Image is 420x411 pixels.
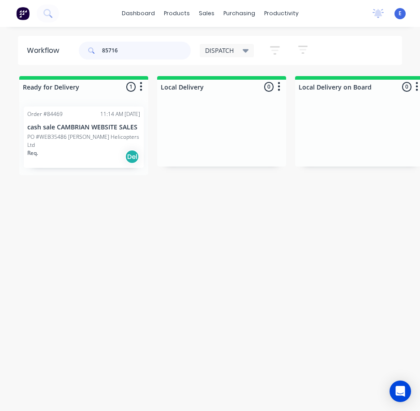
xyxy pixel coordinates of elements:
[194,7,219,20] div: sales
[27,110,63,118] div: Order #84469
[100,110,140,118] div: 11:14 AM [DATE]
[117,7,159,20] a: dashboard
[27,133,140,149] p: PO #WEB35486 [PERSON_NAME] Helicopters Ltd
[27,124,140,131] p: cash sale CAMBRIAN WEBSITE SALES
[125,150,139,164] div: Del
[205,46,234,55] span: DISPATCH
[159,7,194,20] div: products
[24,107,144,168] div: Order #8446911:14 AM [DATE]cash sale CAMBRIAN WEBSITE SALESPO #WEB35486 [PERSON_NAME] Helicopters...
[399,9,402,17] span: E
[27,45,64,56] div: Workflow
[260,7,303,20] div: productivity
[16,7,30,20] img: Factory
[219,7,260,20] div: purchasing
[102,42,191,60] input: Search for orders...
[27,149,38,157] p: Req.
[390,381,411,402] div: Open Intercom Messenger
